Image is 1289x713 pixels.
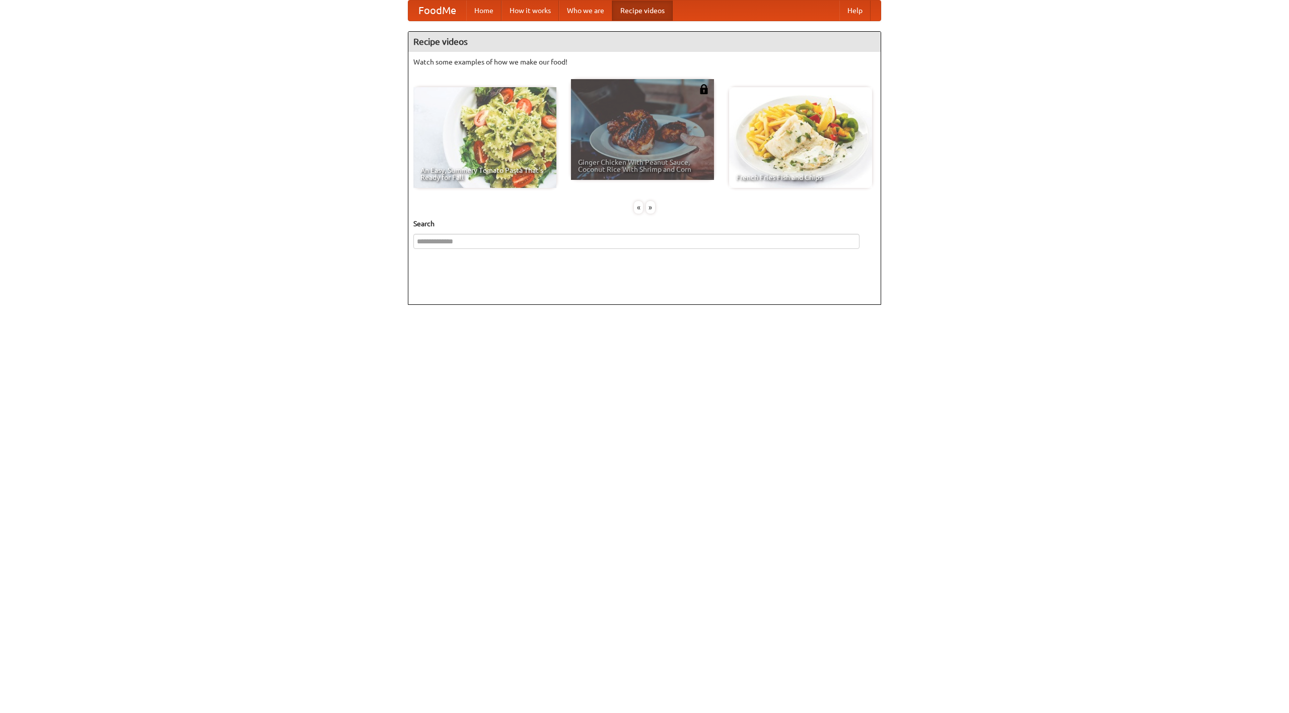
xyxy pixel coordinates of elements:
[413,219,876,229] h5: Search
[839,1,871,21] a: Help
[413,87,556,188] a: An Easy, Summery Tomato Pasta That's Ready for Fall
[699,84,709,94] img: 483408.png
[408,1,466,21] a: FoodMe
[408,32,881,52] h4: Recipe videos
[420,167,549,181] span: An Easy, Summery Tomato Pasta That's Ready for Fall
[413,57,876,67] p: Watch some examples of how we make our food!
[729,87,872,188] a: French Fries Fish and Chips
[559,1,612,21] a: Who we are
[634,201,643,214] div: «
[502,1,559,21] a: How it works
[612,1,673,21] a: Recipe videos
[466,1,502,21] a: Home
[646,201,655,214] div: »
[736,174,865,181] span: French Fries Fish and Chips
